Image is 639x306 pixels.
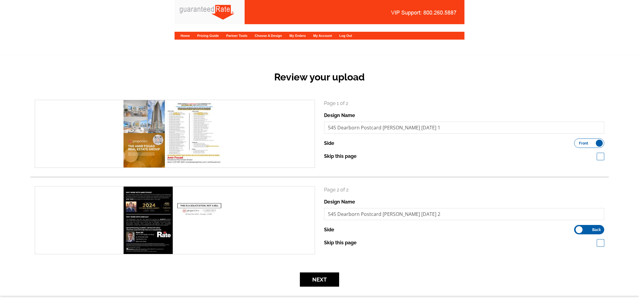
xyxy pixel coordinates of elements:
[339,34,352,37] a: Log Out
[226,34,247,37] a: Partner Tools
[300,272,339,287] button: Next
[289,34,306,37] a: My Orders
[30,71,609,83] h2: Review your upload
[324,208,604,220] input: File Name
[313,34,332,37] a: My Account
[579,142,588,145] span: Front
[324,112,355,119] label: Design Name
[324,226,334,233] label: Side
[324,239,357,246] label: Skip this page
[324,198,355,206] label: Design Name
[197,34,219,37] a: Pricing Guide
[324,100,604,107] p: Page 1 of 2
[324,186,604,194] p: Page 2 of 2
[324,122,604,134] input: File Name
[324,140,334,147] label: Side
[181,34,190,37] a: Home
[592,228,601,231] span: Back
[324,153,357,160] label: Skip this page
[255,34,282,37] a: Choose A Design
